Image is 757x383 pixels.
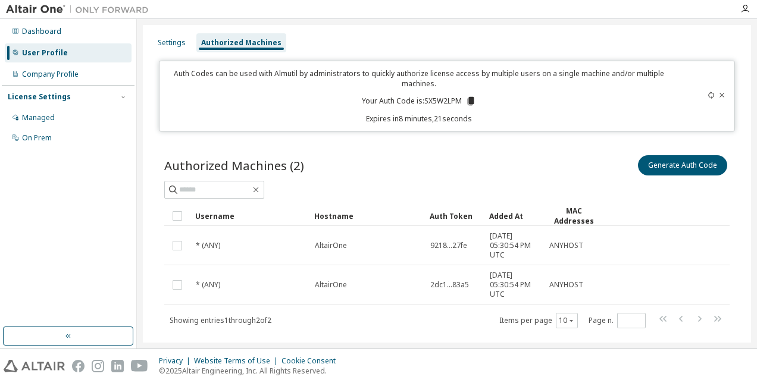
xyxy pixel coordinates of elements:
[170,315,271,325] span: Showing entries 1 through 2 of 2
[196,280,220,290] span: * (ANY)
[72,360,85,372] img: facebook.svg
[490,231,539,260] span: [DATE] 05:30:54 PM UTC
[314,206,420,225] div: Hostname
[430,241,467,250] span: 9218...27fe
[499,313,578,328] span: Items per page
[167,68,671,89] p: Auth Codes can be used with Almutil by administrators to quickly authorize license access by mult...
[490,271,539,299] span: [DATE] 05:30:54 PM UTC
[22,133,52,143] div: On Prem
[430,206,480,225] div: Auth Token
[549,280,583,290] span: ANYHOST
[195,206,305,225] div: Username
[489,206,539,225] div: Added At
[315,241,347,250] span: AltairOne
[22,70,79,79] div: Company Profile
[559,316,575,325] button: 10
[315,280,347,290] span: AltairOne
[430,280,469,290] span: 2dc1...83a5
[638,155,727,175] button: Generate Auth Code
[111,360,124,372] img: linkedin.svg
[362,96,476,106] p: Your Auth Code is: SX5W2LPM
[22,113,55,123] div: Managed
[92,360,104,372] img: instagram.svg
[158,38,186,48] div: Settings
[4,360,65,372] img: altair_logo.svg
[164,157,304,174] span: Authorized Machines (2)
[6,4,155,15] img: Altair One
[194,356,281,366] div: Website Terms of Use
[22,48,68,58] div: User Profile
[196,241,220,250] span: * (ANY)
[22,27,61,36] div: Dashboard
[201,38,281,48] div: Authorized Machines
[131,360,148,372] img: youtube.svg
[281,356,343,366] div: Cookie Consent
[549,206,599,226] div: MAC Addresses
[167,114,671,124] p: Expires in 8 minutes, 21 seconds
[159,356,194,366] div: Privacy
[589,313,646,328] span: Page n.
[159,366,343,376] p: © 2025 Altair Engineering, Inc. All Rights Reserved.
[8,92,71,102] div: License Settings
[549,241,583,250] span: ANYHOST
